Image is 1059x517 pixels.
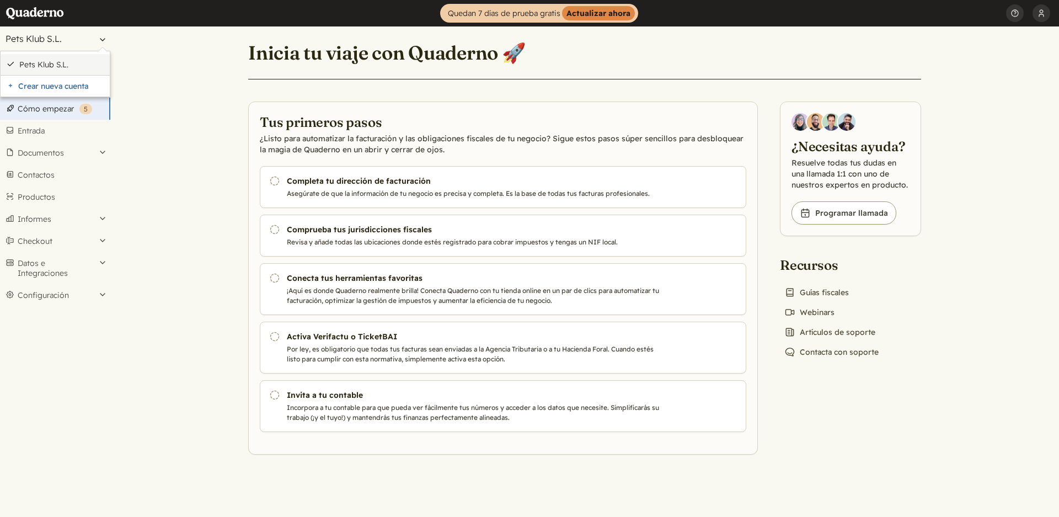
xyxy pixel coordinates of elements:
[287,390,663,401] h3: Invita a tu contable
[822,113,840,131] img: Ivo Oltmans, Business Developer at Quaderno
[248,41,526,65] h1: Inicia tu viaje con Quaderno 🚀
[260,166,746,208] a: Completa tu dirección de facturación Asegúrate de que la información de tu negocio es precisa y c...
[780,344,883,360] a: Contacta con soporte
[287,344,663,364] p: Por ley, es obligatorio que todas tus facturas sean enviadas a la Agencia Tributaria o a tu Hacie...
[780,285,853,300] a: Guías fiscales
[287,273,663,284] h3: Conecta tus herramientas favoritas
[807,113,825,131] img: Jairo Fumero, Account Executive at Quaderno
[780,324,880,340] a: Artículos de soporte
[287,224,663,235] h3: Comprueba tus jurisdicciones fiscales
[287,331,663,342] h3: Activa Verifactu o TicketBAI
[260,322,746,374] a: Activa Verifactu o TicketBAI Por ley, es obligatorio que todas tus facturas sean enviadas a la Ag...
[260,263,746,315] a: Conecta tus herramientas favoritas ¡Aquí es donde Quaderno realmente brilla! Conecta Quaderno con...
[791,137,910,155] h2: ¿Necesitas ayuda?
[287,175,663,186] h3: Completa tu dirección de facturación
[19,60,104,70] a: Pets Klub S.L.
[780,305,839,320] a: Webinars
[287,189,663,199] p: Asegúrate de que la información de tu negocio es precisa y completa. Es la base de todas tus fact...
[260,133,746,155] p: ¿Listo para automatizar la facturación y las obligaciones fiscales de tu negocio? Sigue estos pas...
[287,403,663,423] p: Incorpora a tu contable para que pueda ver fácilmente tus números y acceder a los datos que neces...
[562,6,635,20] strong: Actualizar ahora
[440,4,638,23] a: Quedan 7 días de prueba gratisActualizar ahora
[780,256,883,274] h2: Recursos
[838,113,855,131] img: Javier Rubio, DevRel at Quaderno
[287,237,663,247] p: Revisa y añade todas las ubicaciones donde estés registrado para cobrar impuestos y tengas un NIF...
[1,76,110,97] a: Crear nueva cuenta
[260,215,746,257] a: Comprueba tus jurisdicciones fiscales Revisa y añade todas las ubicaciones donde estés registrado...
[260,113,746,131] h2: Tus primeros pasos
[791,157,910,190] p: Resuelve todas tus dudas en una llamada 1:1 con uno de nuestros expertos en producto.
[791,201,896,225] a: Programar llamada
[260,380,746,432] a: Invita a tu contable Incorpora a tu contable para que pueda ver fácilmente tus números y acceder ...
[791,113,809,131] img: Diana Carrasco, Account Executive at Quaderno
[287,286,663,306] p: ¡Aquí es donde Quaderno realmente brilla! Conecta Quaderno con tu tienda online en un par de clic...
[84,105,88,113] span: 5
